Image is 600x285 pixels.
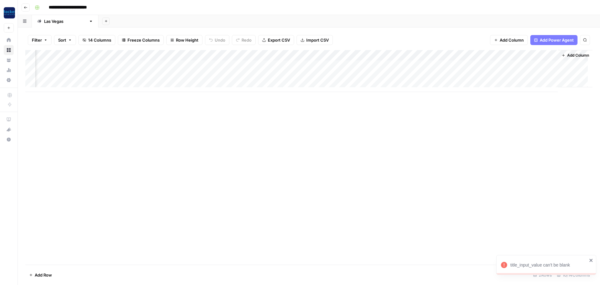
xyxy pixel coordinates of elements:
span: Add Column [567,53,589,58]
span: Undo [215,37,225,43]
button: Redo [232,35,256,45]
button: Add Column [559,51,592,59]
button: Add Power Agent [530,35,577,45]
button: Filter [28,35,52,45]
button: Row Height [166,35,202,45]
div: What's new? [4,125,13,134]
span: Filter [32,37,42,43]
div: title_input_value can't be blank [510,262,587,268]
div: 2 Rows [531,270,554,280]
a: Settings [4,75,14,85]
span: Import CSV [306,37,329,43]
div: [GEOGRAPHIC_DATA] [44,18,86,24]
button: close [589,258,593,263]
button: Workspace: Rocket Pilots [4,5,14,21]
button: Add Column [490,35,528,45]
button: Export CSV [258,35,294,45]
button: What's new? [4,125,14,135]
span: Add Row [35,272,52,278]
a: Your Data [4,55,14,65]
button: Add Row [25,270,56,280]
button: Undo [205,35,229,45]
a: AirOps Academy [4,115,14,125]
button: Help + Support [4,135,14,145]
button: Sort [54,35,76,45]
span: Sort [58,37,66,43]
a: Home [4,35,14,45]
a: Browse [4,45,14,55]
span: Export CSV [268,37,290,43]
button: Import CSV [297,35,333,45]
a: Usage [4,65,14,75]
span: 14 Columns [88,37,111,43]
button: 14 Columns [78,35,115,45]
span: Add Power Agent [540,37,574,43]
span: Redo [242,37,252,43]
button: Freeze Columns [118,35,164,45]
a: [GEOGRAPHIC_DATA] [32,15,98,28]
span: Add Column [500,37,524,43]
div: 10/14 Columns [554,270,592,280]
span: Row Height [176,37,198,43]
span: Freeze Columns [127,37,160,43]
img: Rocket Pilots Logo [4,7,15,18]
